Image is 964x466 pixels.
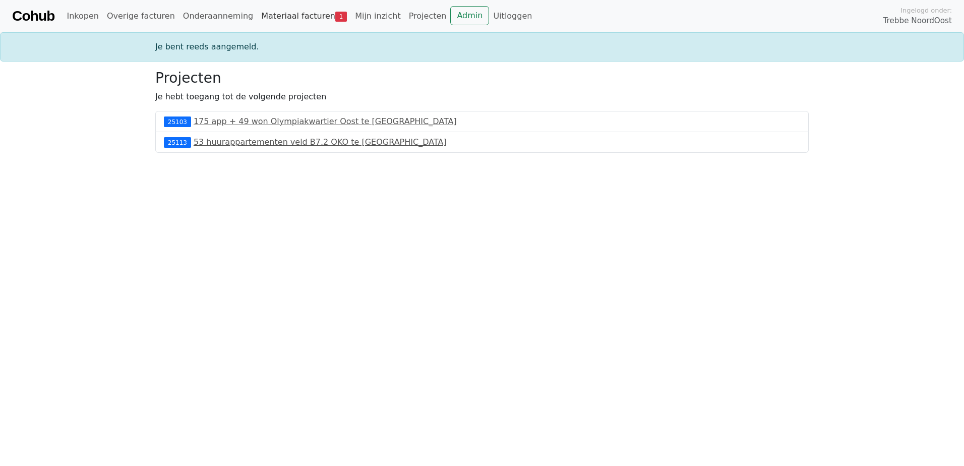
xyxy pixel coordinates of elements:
[155,91,809,103] p: Je hebt toegang tot de volgende projecten
[12,4,54,28] a: Cohub
[883,15,952,27] span: Trebbe NoordOost
[179,6,257,26] a: Onderaanneming
[257,6,351,26] a: Materiaal facturen1
[164,137,191,147] div: 25113
[335,12,347,22] span: 1
[900,6,952,15] span: Ingelogd onder:
[103,6,179,26] a: Overige facturen
[405,6,451,26] a: Projecten
[351,6,405,26] a: Mijn inzicht
[164,116,191,127] div: 25103
[194,116,457,126] a: 175 app + 49 won Olympiakwartier Oost te [GEOGRAPHIC_DATA]
[63,6,102,26] a: Inkopen
[155,70,809,87] h3: Projecten
[149,41,815,53] div: Je bent reeds aangemeld.
[450,6,489,25] a: Admin
[489,6,536,26] a: Uitloggen
[194,137,447,147] a: 53 huurappartementen veld B7.2 OKO te [GEOGRAPHIC_DATA]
